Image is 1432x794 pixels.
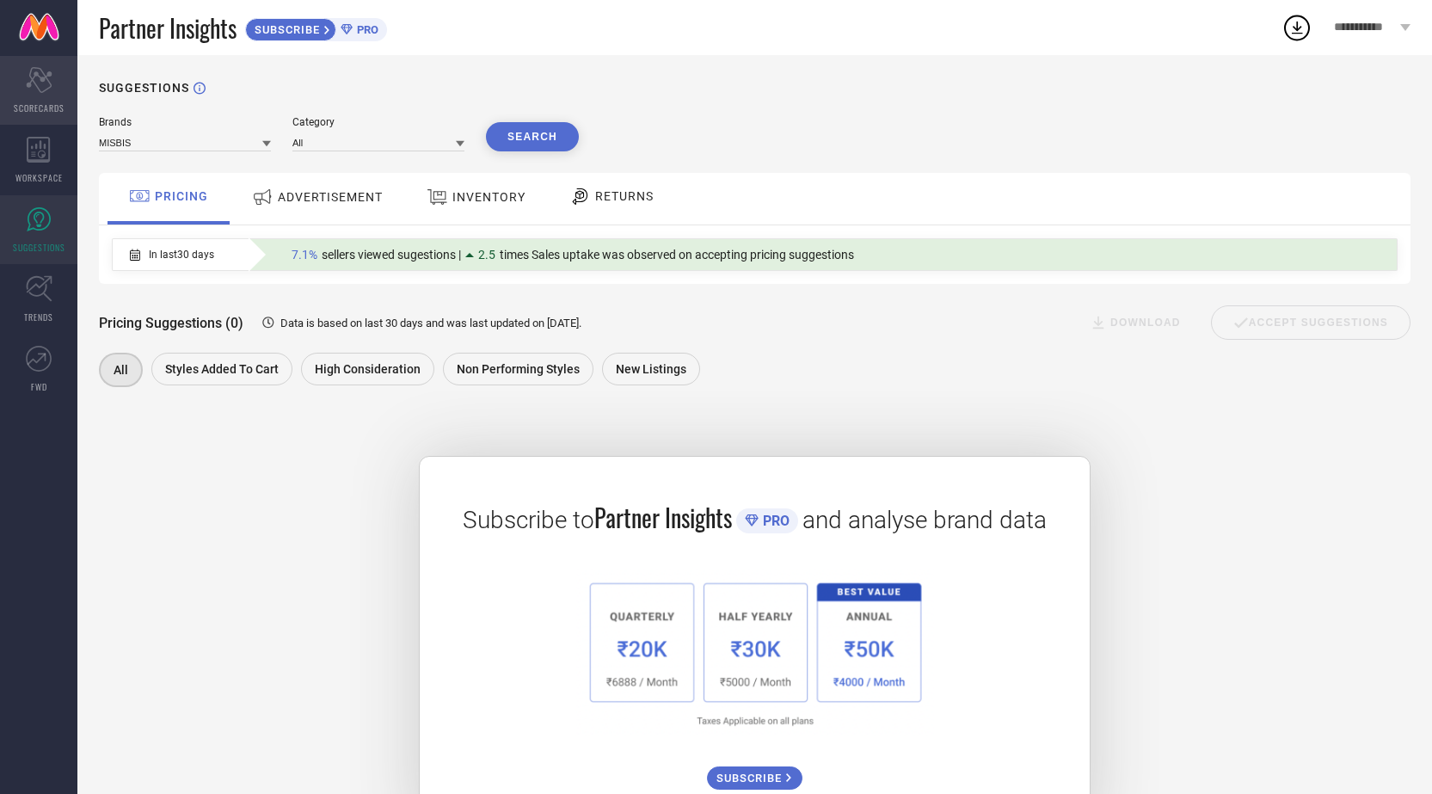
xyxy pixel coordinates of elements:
[292,116,464,128] div: Category
[322,248,461,262] span: sellers viewed sugestions |
[1211,305,1410,340] div: Accept Suggestions
[99,10,237,46] span: Partner Insights
[155,189,208,203] span: PRICING
[292,248,317,262] span: 7.1%
[246,23,324,36] span: SUBSCRIBE
[457,362,580,376] span: Non Performing Styles
[13,241,65,254] span: SUGGESTIONS
[24,311,53,323] span: TRENDS
[149,249,214,261] span: In last 30 days
[802,506,1047,534] span: and analyse brand data
[99,315,243,331] span: Pricing Suggestions (0)
[486,122,579,151] button: Search
[353,23,378,36] span: PRO
[594,500,732,535] span: Partner Insights
[575,569,933,736] img: 1a6fb96cb29458d7132d4e38d36bc9c7.png
[1281,12,1312,43] div: Open download list
[99,81,189,95] h1: SUGGESTIONS
[283,243,863,266] div: Percentage of sellers who have viewed suggestions for the current Insight Type
[280,317,581,329] span: Data is based on last 30 days and was last updated on [DATE] .
[452,190,525,204] span: INVENTORY
[759,513,790,529] span: PRO
[500,248,854,262] span: times Sales uptake was observed on accepting pricing suggestions
[616,362,686,376] span: New Listings
[165,362,279,376] span: Styles Added To Cart
[245,14,387,41] a: SUBSCRIBEPRO
[463,506,594,534] span: Subscribe to
[31,380,47,393] span: FWD
[114,363,128,377] span: All
[707,754,802,790] a: SUBSCRIBE
[315,362,421,376] span: High Consideration
[14,102,65,114] span: SCORECARDS
[716,772,786,785] span: SUBSCRIBE
[278,190,383,204] span: ADVERTISEMENT
[478,248,495,262] span: 2.5
[15,171,63,184] span: WORKSPACE
[99,116,271,128] div: Brands
[595,189,654,203] span: RETURNS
